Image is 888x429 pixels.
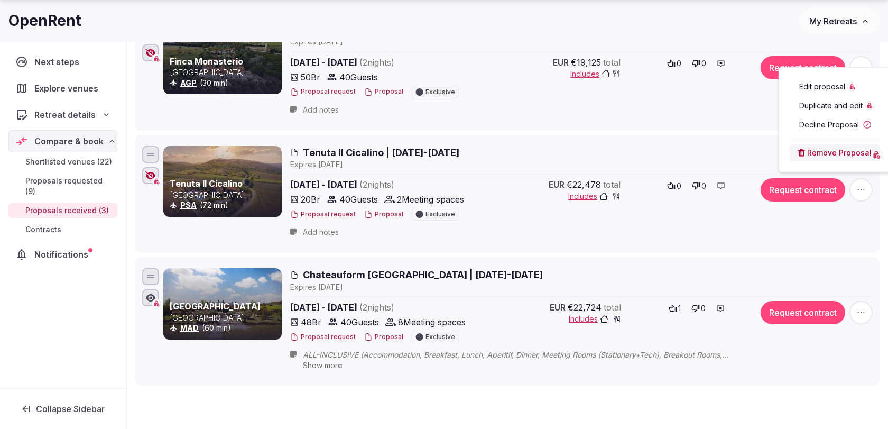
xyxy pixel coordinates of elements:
[301,71,320,84] span: 50 Br
[170,78,280,88] div: (30 min)
[8,77,117,99] a: Explore venues
[604,301,621,314] span: total
[301,193,320,206] span: 20 Br
[290,178,476,191] span: [DATE] - [DATE]
[180,78,197,87] a: AGP
[677,181,681,191] span: 0
[8,397,117,421] button: Collapse Sidebar
[8,203,117,218] a: Proposals received (3)
[790,144,880,161] button: Remove Proposal
[180,78,197,88] button: AGP
[549,178,565,191] span: EUR
[701,303,706,314] span: 0
[170,323,280,333] div: (60 min)
[425,334,455,340] span: Exclusive
[664,56,684,71] button: 0
[568,191,621,202] button: Includes
[359,57,394,68] span: ( 2 night s )
[568,301,602,314] span: €22,724
[425,211,455,217] span: Exclusive
[761,178,845,202] button: Request contract
[799,8,880,34] button: My Retreats
[603,178,621,191] span: total
[665,301,684,316] button: 1
[677,58,681,69] span: 0
[180,200,197,209] a: PSA
[25,224,61,235] span: Contracts
[34,56,84,68] span: Next steps
[689,56,709,71] button: 0
[790,116,880,133] button: Decline Proposal
[170,190,280,200] p: [GEOGRAPHIC_DATA]
[689,178,709,193] button: 0
[8,11,81,31] h1: OpenRent
[553,56,569,69] span: EUR
[303,227,339,238] span: Add notes
[340,316,379,328] span: 40 Guests
[34,248,92,261] span: Notifications
[603,56,621,69] span: total
[303,268,543,281] span: Chateauform [GEOGRAPHIC_DATA] | [DATE]-[DATE]
[25,157,112,167] span: Shortlisted venues (22)
[799,101,863,111] span: Duplicate and edit
[170,313,280,323] p: [GEOGRAPHIC_DATA]
[290,210,356,219] button: Proposal request
[170,67,280,78] p: [GEOGRAPHIC_DATA]
[180,200,197,211] button: PSA
[364,210,403,219] button: Proposal
[170,178,243,189] a: Tenuta Il Cicalino
[761,301,845,324] button: Request contract
[8,243,117,266] a: Notifications
[701,181,706,191] span: 0
[290,87,356,96] button: Proposal request
[36,404,105,414] span: Collapse Sidebar
[303,350,764,360] span: ALL-INCLUSIVE (Accommodation, Breakfast, Lunch, Aperitif, Dinner, Meeting Rooms (Stationary+Tech)...
[364,87,403,96] button: Proposal
[290,333,356,342] button: Proposal request
[8,154,117,169] a: Shortlisted venues (22)
[701,58,706,69] span: 0
[290,56,476,69] span: [DATE] - [DATE]
[303,361,343,370] span: Show more
[339,71,378,84] span: 40 Guests
[397,193,464,206] span: 2 Meeting spaces
[570,69,621,79] button: Includes
[571,56,601,69] span: €19,125
[180,323,199,333] button: MAD
[398,316,466,328] span: 8 Meeting spaces
[180,323,199,332] a: MAD
[359,179,394,190] span: ( 2 night s )
[170,56,243,67] a: Finca Monasterio
[301,316,321,328] span: 48 Br
[688,301,709,316] button: 0
[799,101,874,111] button: Duplicate and edit
[664,178,684,193] button: 0
[339,193,378,206] span: 40 Guests
[34,108,96,121] span: Retreat details
[290,282,873,293] div: Expire s [DATE]
[364,333,403,342] button: Proposal
[678,303,681,314] span: 1
[303,146,459,159] span: Tenuta Il Cicalino | [DATE]-[DATE]
[567,178,601,191] span: €22,478
[34,82,103,95] span: Explore venues
[170,301,261,312] a: [GEOGRAPHIC_DATA]
[8,174,117,199] a: Proposals requested (9)
[170,200,280,211] div: (72 min)
[569,314,621,324] button: Includes
[34,135,104,148] span: Compare & book
[799,81,845,92] span: Edit proposal
[359,302,394,313] span: ( 2 night s )
[290,301,476,314] span: [DATE] - [DATE]
[25,205,109,216] span: Proposals received (3)
[303,105,339,115] span: Add notes
[25,176,113,197] span: Proposals requested (9)
[8,51,117,73] a: Next steps
[290,159,873,170] div: Expire s [DATE]
[550,301,566,314] span: EUR
[761,56,845,79] button: Request contract
[809,16,857,26] span: My Retreats
[8,222,117,237] a: Contracts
